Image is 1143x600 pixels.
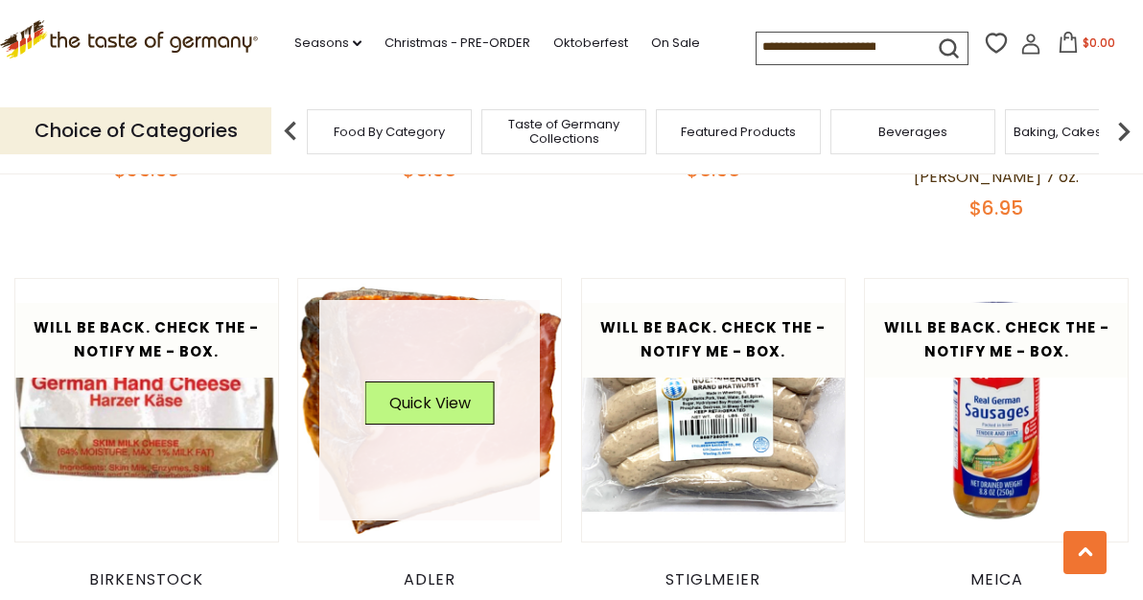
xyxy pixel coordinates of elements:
a: Oktoberfest [553,33,628,54]
a: Christmas - PRE-ORDER [385,33,530,54]
span: $6.95 [969,195,1023,221]
img: Meica Real German Bockwurst Sausage 8.8 oz [865,279,1128,542]
span: $0.00 [1083,35,1115,51]
div: Meica [864,570,1129,589]
img: next arrow [1105,112,1143,150]
span: Will be back. Check the - Notify Me - Box. [884,317,1109,361]
img: Stiglmeier Nuernberger-style Bratwurst, 1 lbs. [582,279,845,542]
img: Birkenstock Original Harzer "Handkäse" Sour Milk Cheese 6.5 oz. [15,279,278,542]
a: On Sale [651,33,700,54]
img: Adler Orginial Black Forest Ham (Schinken), 1.2 lbs. loaf [298,279,561,542]
a: Featured Products [681,125,796,139]
img: previous arrow [271,112,310,150]
button: Quick View [365,381,495,425]
a: Beverages [878,125,947,139]
div: Birkenstock [14,570,279,589]
a: Food By Category [334,125,445,139]
div: Adler [297,570,562,589]
a: Taste of Germany Collections [487,117,641,146]
a: Seasons [294,33,362,54]
button: $0.00 [1045,32,1127,60]
span: Will be back. Check the - Notify Me - Box. [34,317,259,361]
div: Stiglmeier [581,570,846,589]
span: Will be back. Check the - Notify Me - Box. [600,317,826,361]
